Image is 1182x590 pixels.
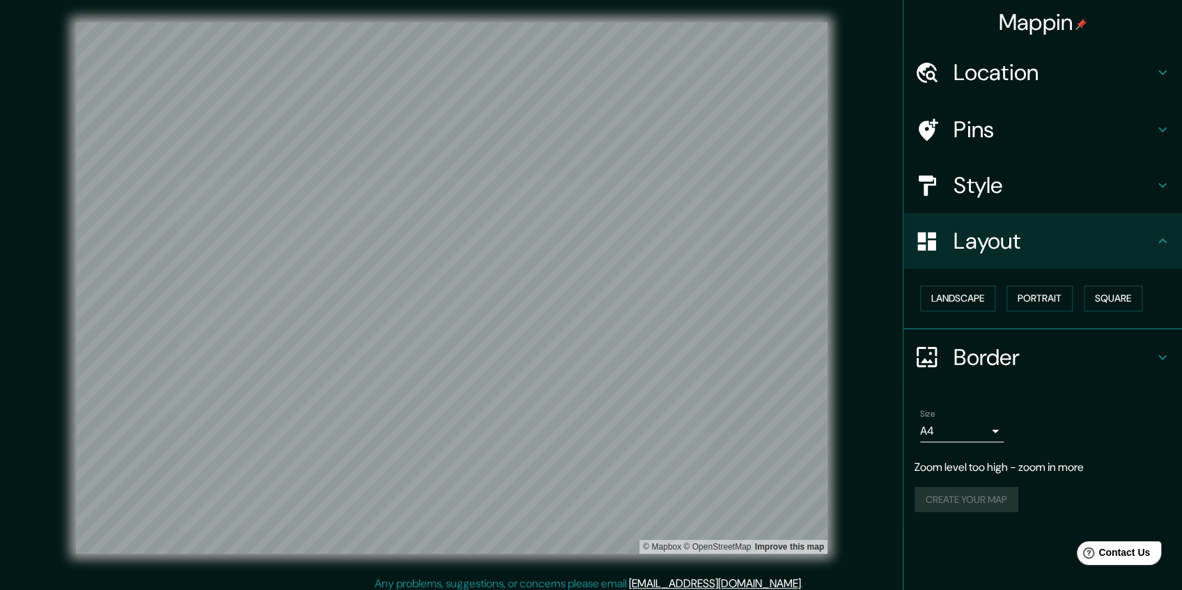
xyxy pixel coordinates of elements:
h4: Mappin [999,8,1087,36]
p: Zoom level too high - zoom in more [915,459,1171,476]
a: OpenStreetMap [683,542,751,552]
h4: Location [954,59,1154,86]
h4: Style [954,171,1154,199]
canvas: Map [76,22,827,554]
h4: Pins [954,116,1154,143]
a: Map feedback [755,542,824,552]
div: Location [903,45,1182,100]
h4: Layout [954,227,1154,255]
button: Square [1084,286,1142,311]
button: Landscape [920,286,995,311]
div: Border [903,329,1182,385]
div: Pins [903,102,1182,157]
div: A4 [920,420,1004,442]
button: Portrait [1006,286,1073,311]
div: Style [903,157,1182,213]
img: pin-icon.png [1075,19,1087,30]
label: Size [920,407,935,419]
div: Layout [903,213,1182,269]
iframe: Help widget launcher [1058,536,1167,575]
a: Mapbox [643,542,681,552]
h4: Border [954,343,1154,371]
